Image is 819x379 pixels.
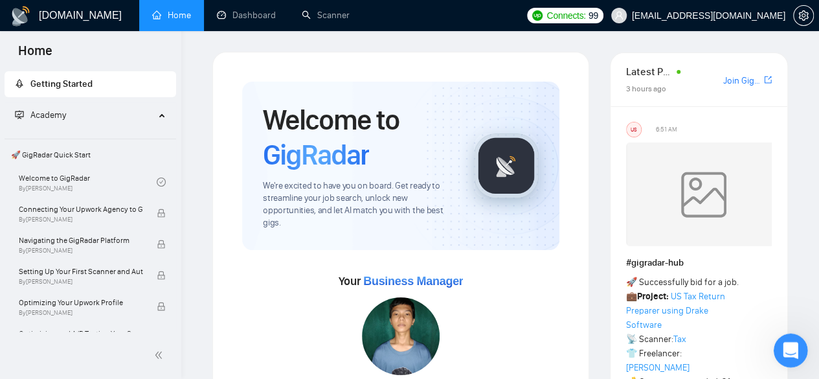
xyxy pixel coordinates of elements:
[157,271,166,280] span: lock
[19,168,157,196] a: Welcome to GigRadarBy[PERSON_NAME]
[19,247,143,255] span: By [PERSON_NAME]
[774,334,808,368] iframe: Intercom live chat
[626,84,666,93] span: 3 hours ago
[474,133,539,198] img: gigradar-logo.png
[217,10,276,21] a: dashboardDashboard
[19,278,143,286] span: By [PERSON_NAME]
[673,334,686,345] a: Tax
[793,5,814,26] button: setting
[15,109,66,121] span: Academy
[152,10,191,21] a: homeHome
[362,297,440,375] img: 1701073354848-IMG-20231108-WA0001.jpg
[10,6,31,27] img: logo
[764,74,772,86] a: export
[614,11,623,20] span: user
[546,8,585,23] span: Connects:
[8,41,63,69] span: Home
[19,309,143,317] span: By [PERSON_NAME]
[157,240,166,249] span: lock
[157,178,166,187] span: check-circle
[302,10,350,21] a: searchScanner
[626,143,781,246] img: weqQh+iSagEgQAAAABJRU5ErkJggg==
[626,63,673,80] span: Latest Posts from the GigRadar Community
[19,216,143,224] span: By [PERSON_NAME]
[626,362,690,373] a: [PERSON_NAME]
[532,10,543,21] img: upwork-logo.png
[5,71,176,97] li: Getting Started
[154,349,167,362] span: double-left
[157,302,166,311] span: lock
[626,291,725,330] a: US Tax Return Preparer using Drake Software
[263,102,453,172] h1: Welcome to
[637,291,669,302] strong: Project:
[19,265,143,278] span: Setting Up Your First Scanner and Auto-Bidder
[764,75,772,85] span: export
[30,78,93,89] span: Getting Started
[626,256,772,270] h1: # gigradar-hub
[157,209,166,218] span: lock
[30,109,66,121] span: Academy
[6,142,175,168] span: 🚀 GigRadar Quick Start
[19,296,143,309] span: Optimizing Your Upwork Profile
[15,79,24,88] span: rocket
[589,8,598,23] span: 99
[793,10,814,21] a: setting
[15,110,24,119] span: fund-projection-screen
[339,274,464,288] span: Your
[655,124,677,135] span: 6:51 AM
[19,203,143,216] span: Connecting Your Upwork Agency to GigRadar
[627,122,641,137] div: US
[263,180,453,229] span: We're excited to have you on board. Get ready to streamline your job search, unlock new opportuni...
[263,137,369,172] span: GigRadar
[723,74,761,88] a: Join GigRadar Slack Community
[19,327,143,340] span: Optimizing and A/B Testing Your Scanner for Better Results
[19,234,143,247] span: Navigating the GigRadar Platform
[363,275,463,288] span: Business Manager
